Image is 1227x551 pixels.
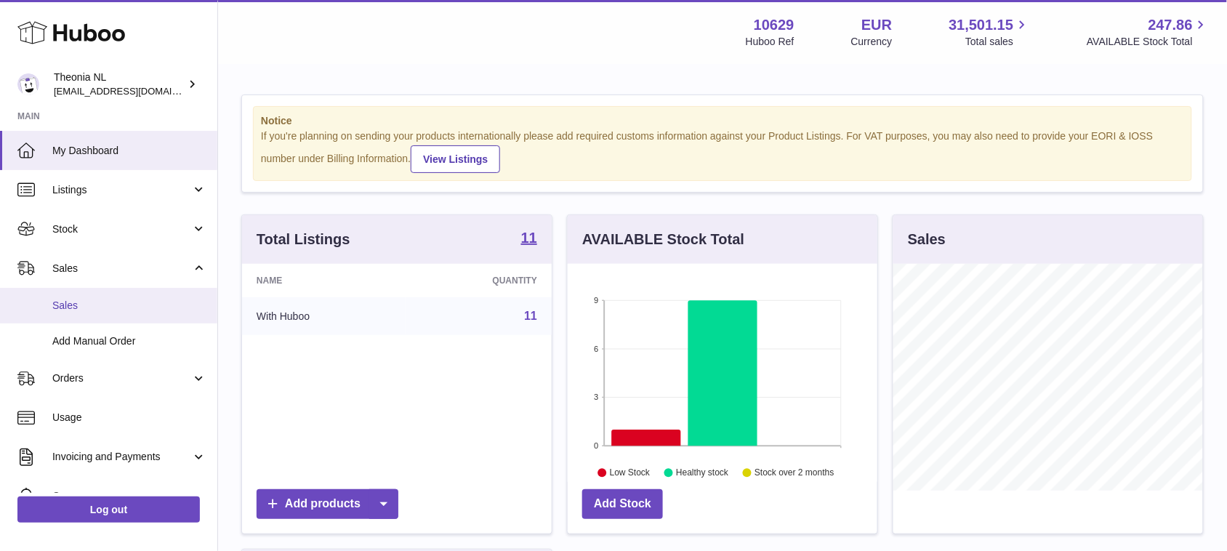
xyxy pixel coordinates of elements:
[521,230,537,245] strong: 11
[242,297,406,335] td: With Huboo
[949,15,1030,49] a: 31,501.15 Total sales
[52,299,206,313] span: Sales
[1087,15,1210,49] a: 247.86 AVAILABLE Stock Total
[17,496,200,523] a: Log out
[594,345,598,353] text: 6
[746,35,794,49] div: Huboo Ref
[524,310,537,322] a: 11
[1087,35,1210,49] span: AVAILABLE Stock Total
[755,467,834,478] text: Stock over 2 months
[52,489,206,503] span: Cases
[52,334,206,348] span: Add Manual Order
[582,489,663,519] a: Add Stock
[594,393,598,401] text: 3
[257,489,398,519] a: Add products
[676,467,729,478] text: Healthy stock
[949,15,1013,35] span: 31,501.15
[52,371,191,385] span: Orders
[52,411,206,425] span: Usage
[52,144,206,158] span: My Dashboard
[754,15,794,35] strong: 10629
[17,73,39,95] img: info@wholesomegoods.eu
[851,35,893,49] div: Currency
[582,230,744,249] h3: AVAILABLE Stock Total
[594,441,598,450] text: 0
[257,230,350,249] h3: Total Listings
[521,230,537,248] a: 11
[261,114,1184,128] strong: Notice
[52,450,191,464] span: Invoicing and Payments
[411,145,500,173] a: View Listings
[406,264,552,297] th: Quantity
[54,85,214,97] span: [EMAIL_ADDRESS][DOMAIN_NAME]
[594,296,598,305] text: 9
[52,222,191,236] span: Stock
[52,183,191,197] span: Listings
[908,230,946,249] h3: Sales
[1148,15,1193,35] span: 247.86
[54,71,185,98] div: Theonia NL
[242,264,406,297] th: Name
[261,129,1184,173] div: If you're planning on sending your products internationally please add required customs informati...
[52,262,191,275] span: Sales
[610,467,651,478] text: Low Stock
[965,35,1030,49] span: Total sales
[861,15,892,35] strong: EUR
